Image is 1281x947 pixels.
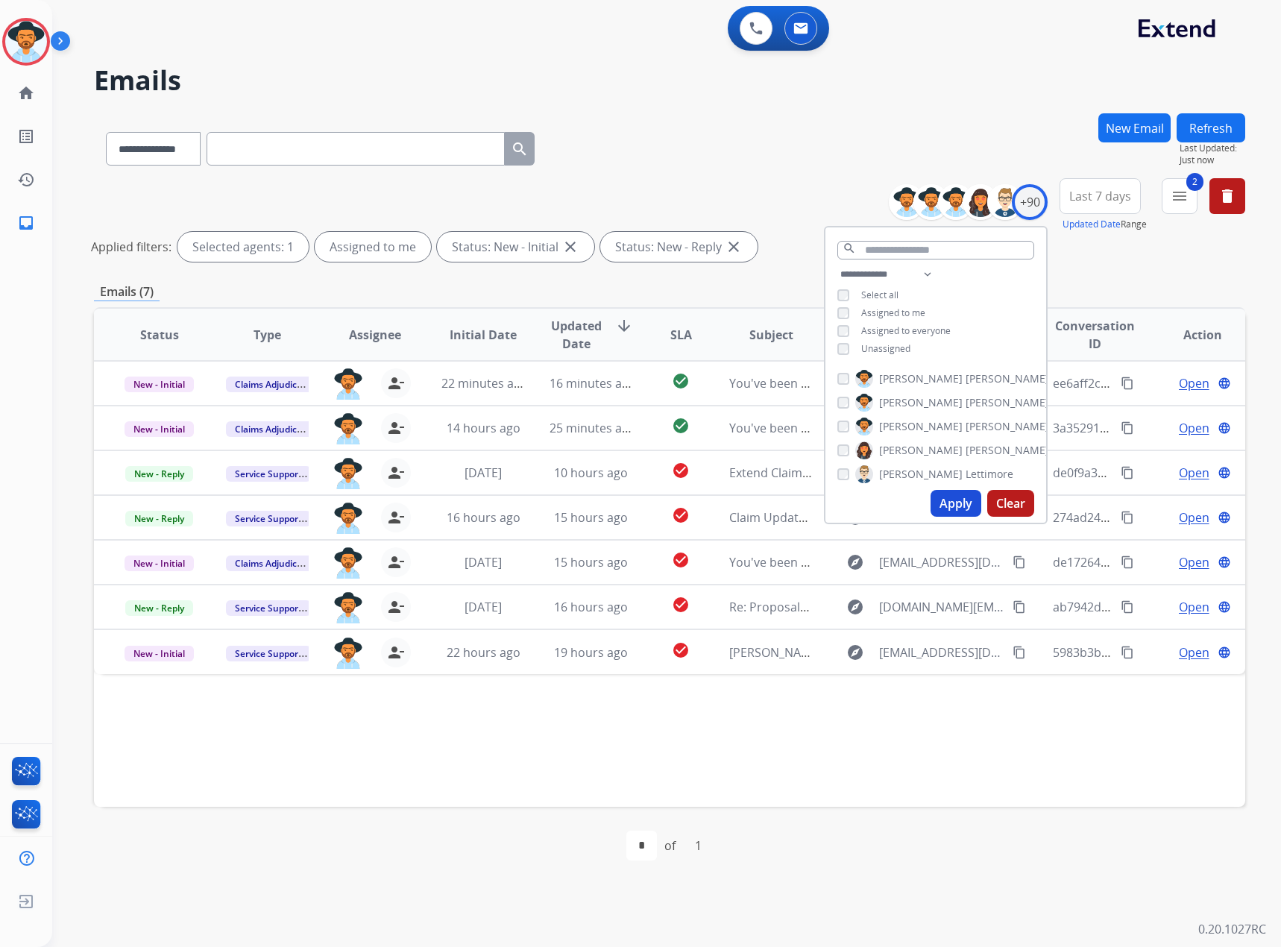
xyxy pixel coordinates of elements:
span: [PERSON_NAME] [966,443,1049,458]
span: 15 hours ago [554,509,628,526]
mat-icon: check_circle [672,596,690,614]
img: agent-avatar [333,592,363,623]
span: [PERSON_NAME] [966,371,1049,386]
mat-icon: check_circle [672,372,690,390]
span: 22 hours ago [447,644,520,661]
mat-icon: content_copy [1121,466,1134,479]
img: agent-avatar [333,503,363,534]
span: [PERSON_NAME] [879,371,963,386]
mat-icon: person_remove [387,509,405,526]
mat-icon: search [843,242,856,255]
span: [DATE] [465,465,502,481]
span: 16 minutes ago [550,375,636,391]
span: Unassigned [861,342,910,355]
mat-icon: language [1218,556,1231,569]
button: Refresh [1177,113,1245,142]
span: 19 hours ago [554,644,628,661]
span: Subject [749,326,793,344]
mat-icon: check_circle [672,641,690,659]
span: New - Reply [125,511,193,526]
mat-icon: close [561,238,579,256]
span: Service Support [226,600,311,616]
span: Open [1179,464,1209,482]
span: [PERSON_NAME]'s Claim 1-8304849694 [729,644,945,661]
span: Assigned to me [861,306,925,319]
span: 14 hours ago [447,420,520,436]
span: You've been assigned a new service order: 4bac587e-c26a-43e9-9371-06109f2c2ed9 [729,554,1196,570]
div: of [664,837,676,855]
mat-icon: explore [846,553,864,571]
span: 10 hours ago [554,465,628,481]
img: agent-avatar [333,638,363,669]
span: 5983b3b7-48fd-481f-96f2-7bc7fa6fa864 [1053,644,1270,661]
span: Service Support [226,466,311,482]
img: agent-avatar [333,413,363,444]
span: [PERSON_NAME] [879,467,963,482]
mat-icon: content_copy [1013,600,1026,614]
span: Claims Adjudication [226,421,328,437]
span: [EMAIL_ADDRESS][DOMAIN_NAME][DATE] [879,644,1005,661]
img: avatar [5,21,47,63]
mat-icon: inbox [17,214,35,232]
mat-icon: content_copy [1013,646,1026,659]
mat-icon: list_alt [17,128,35,145]
span: Last 7 days [1069,193,1131,199]
button: Last 7 days [1060,178,1141,214]
span: [PERSON_NAME] [879,443,963,458]
span: SLA [670,326,692,344]
span: New - Initial [125,377,194,392]
span: You've been assigned a new service order: acae1082-f81e-4207-a6e9-18c24093e528 [729,420,1195,436]
button: Apply [931,490,981,517]
span: Range [1063,218,1147,230]
span: Assigned to everyone [861,324,951,337]
span: New - Reply [125,600,193,616]
mat-icon: close [725,238,743,256]
mat-icon: content_copy [1121,377,1134,390]
mat-icon: person_remove [387,598,405,616]
div: Status: New - Initial [437,232,594,262]
span: [PERSON_NAME] [879,419,963,434]
span: Open [1179,374,1209,392]
img: agent-avatar [333,368,363,400]
span: Open [1179,419,1209,437]
div: Status: New - Reply [600,232,758,262]
span: Open [1179,598,1209,616]
mat-icon: content_copy [1121,511,1134,524]
span: 16 hours ago [554,599,628,615]
span: Last Updated: [1180,142,1245,154]
mat-icon: language [1218,421,1231,435]
mat-icon: content_copy [1121,600,1134,614]
span: New - Initial [125,421,194,437]
span: 22 minutes ago [441,375,528,391]
mat-icon: language [1218,646,1231,659]
span: Claims Adjudication [226,377,328,392]
span: Status [140,326,179,344]
mat-icon: language [1218,600,1231,614]
span: 2 [1186,173,1203,191]
mat-icon: home [17,84,35,102]
span: New - Initial [125,556,194,571]
span: New - Initial [125,646,194,661]
mat-icon: check_circle [672,506,690,524]
th: Action [1137,309,1245,361]
button: 2 [1162,178,1197,214]
mat-icon: language [1218,377,1231,390]
span: Lettimore [966,467,1013,482]
mat-icon: person_remove [387,374,405,392]
span: Claim Update: Parts needed [729,509,887,526]
span: Service Support [226,511,311,526]
mat-icon: menu [1171,187,1189,205]
span: Re: Proposal for Service [729,599,863,615]
mat-icon: check_circle [672,551,690,569]
mat-icon: arrow_downward [615,317,633,335]
mat-icon: person_remove [387,419,405,437]
span: Just now [1180,154,1245,166]
span: Updated Date [550,317,603,353]
span: 16 hours ago [447,509,520,526]
span: You've been assigned a new service order: 604935a9-d7e2-47f8-bc0a-c86bb24d38c2 [729,375,1198,391]
span: [PERSON_NAME] [879,395,963,410]
p: Emails (7) [94,283,160,301]
p: 0.20.1027RC [1198,920,1266,938]
span: [PERSON_NAME] [966,419,1049,434]
span: [PERSON_NAME] [966,395,1049,410]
